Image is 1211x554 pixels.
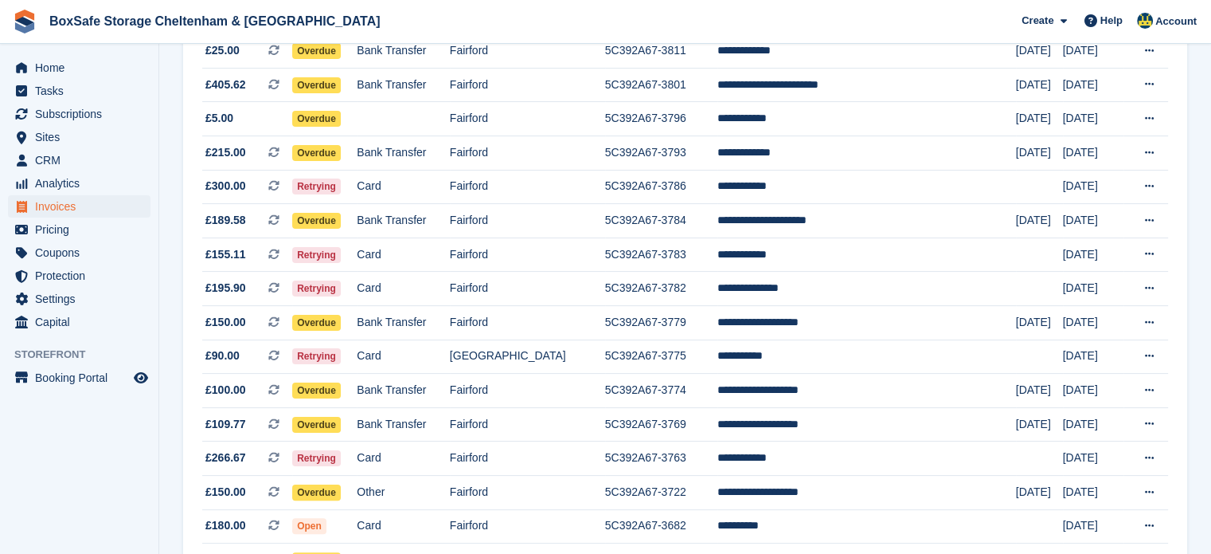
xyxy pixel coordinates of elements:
[450,238,605,272] td: Fairford
[35,149,131,171] span: CRM
[1063,204,1123,238] td: [DATE]
[450,102,605,136] td: Fairford
[8,265,150,287] a: menu
[1063,34,1123,69] td: [DATE]
[357,442,450,476] td: Card
[205,212,246,229] span: £189.58
[1016,34,1063,69] td: [DATE]
[450,374,605,408] td: Fairford
[35,288,131,310] span: Settings
[205,144,246,161] span: £215.00
[292,383,341,399] span: Overdue
[1063,170,1123,204] td: [DATE]
[357,374,450,408] td: Bank Transfer
[292,315,341,331] span: Overdue
[1016,204,1063,238] td: [DATE]
[1016,136,1063,171] td: [DATE]
[1063,136,1123,171] td: [DATE]
[1016,374,1063,408] td: [DATE]
[450,509,605,544] td: Fairford
[292,145,341,161] span: Overdue
[205,348,240,364] span: £90.00
[8,80,150,102] a: menu
[450,407,605,442] td: Fairford
[1063,272,1123,306] td: [DATE]
[8,311,150,333] a: menu
[1063,509,1123,544] td: [DATE]
[292,179,341,194] span: Retrying
[605,306,717,340] td: 5C392A67-3779
[357,272,450,306] td: Card
[1063,476,1123,510] td: [DATE]
[35,311,131,333] span: Capital
[357,34,450,69] td: Bank Transfer
[450,272,605,306] td: Fairford
[1016,68,1063,102] td: [DATE]
[205,110,233,127] span: £5.00
[357,306,450,340] td: Bank Transfer
[605,374,717,408] td: 5C392A67-3774
[357,407,450,442] td: Bank Transfer
[35,172,131,194] span: Analytics
[450,68,605,102] td: Fairford
[35,367,131,389] span: Booking Portal
[1063,407,1123,442] td: [DATE]
[450,476,605,510] td: Fairford
[1016,306,1063,340] td: [DATE]
[35,242,131,264] span: Coupons
[205,484,246,501] span: £150.00
[205,42,240,59] span: £25.00
[292,485,341,501] span: Overdue
[8,242,150,264] a: menu
[205,382,246,399] span: £100.00
[205,246,246,263] span: £155.11
[605,68,717,102] td: 5C392A67-3801
[292,518,326,534] span: Open
[292,417,341,433] span: Overdue
[205,450,246,466] span: £266.67
[1016,102,1063,136] td: [DATE]
[1063,238,1123,272] td: [DATE]
[205,178,246,194] span: £300.00
[292,247,341,263] span: Retrying
[1063,374,1123,408] td: [DATE]
[605,170,717,204] td: 5C392A67-3786
[1016,407,1063,442] td: [DATE]
[605,272,717,306] td: 5C392A67-3782
[357,170,450,204] td: Card
[35,57,131,79] span: Home
[605,34,717,69] td: 5C392A67-3811
[43,8,386,34] a: BoxSafe Storage Cheltenham & [GEOGRAPHIC_DATA]
[205,517,246,534] span: £180.00
[357,136,450,171] td: Bank Transfer
[1022,13,1053,29] span: Create
[292,281,341,297] span: Retrying
[1063,442,1123,476] td: [DATE]
[605,340,717,374] td: 5C392A67-3775
[35,103,131,125] span: Subscriptions
[1137,13,1153,29] img: Kim Virabi
[292,450,341,466] span: Retrying
[357,340,450,374] td: Card
[605,476,717,510] td: 5C392A67-3722
[35,195,131,218] span: Invoices
[8,126,150,148] a: menu
[8,288,150,310] a: menu
[450,170,605,204] td: Fairford
[605,102,717,136] td: 5C392A67-3796
[8,57,150,79] a: menu
[205,416,246,433] span: £109.77
[605,407,717,442] td: 5C392A67-3769
[292,213,341,229] span: Overdue
[1063,306,1123,340] td: [DATE]
[1063,102,1123,136] td: [DATE]
[8,195,150,218] a: menu
[450,34,605,69] td: Fairford
[1100,13,1123,29] span: Help
[605,442,717,476] td: 5C392A67-3763
[14,347,158,363] span: Storefront
[35,80,131,102] span: Tasks
[1063,68,1123,102] td: [DATE]
[205,280,246,297] span: £195.90
[450,306,605,340] td: Fairford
